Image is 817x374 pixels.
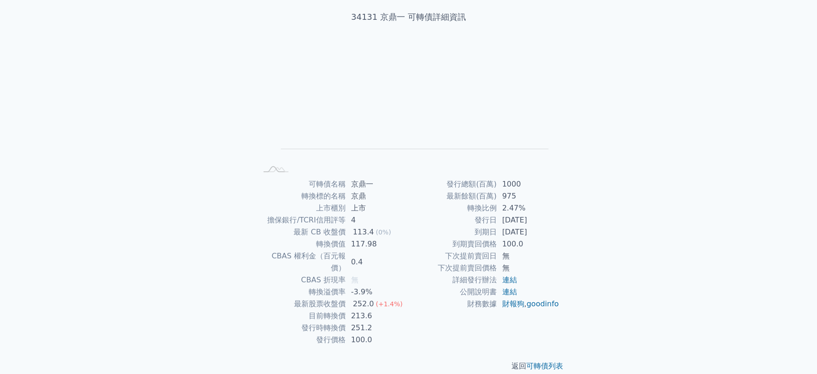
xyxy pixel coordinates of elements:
[409,238,497,250] td: 到期賣回價格
[409,202,497,214] td: 轉換比例
[258,310,346,322] td: 目前轉換價
[346,334,409,346] td: 100.0
[502,275,517,284] a: 連結
[409,262,497,274] td: 下次提前賣回價格
[351,226,376,238] div: 113.4
[346,250,409,274] td: 0.4
[346,202,409,214] td: 上市
[497,226,560,238] td: [DATE]
[258,334,346,346] td: 發行價格
[497,214,560,226] td: [DATE]
[346,178,409,190] td: 京鼎一
[497,190,560,202] td: 975
[258,250,346,274] td: CBAS 權利金（百元報價）
[409,190,497,202] td: 最新餘額(百萬)
[258,178,346,190] td: 可轉債名稱
[351,298,376,310] div: 252.0
[497,250,560,262] td: 無
[376,300,403,308] span: (+1.4%)
[409,250,497,262] td: 下次提前賣回日
[409,286,497,298] td: 公開說明書
[258,298,346,310] td: 最新股票收盤價
[497,298,560,310] td: ,
[346,238,409,250] td: 117.98
[409,178,497,190] td: 發行總額(百萬)
[497,202,560,214] td: 2.47%
[527,362,564,370] a: 可轉債列表
[258,274,346,286] td: CBAS 折現率
[497,178,560,190] td: 1000
[502,299,524,308] a: 財報狗
[272,52,549,162] g: Chart
[258,226,346,238] td: 最新 CB 收盤價
[247,11,571,23] h1: 34131 京鼎一 可轉債詳細資訊
[409,226,497,238] td: 到期日
[409,298,497,310] td: 財務數據
[258,214,346,226] td: 擔保銀行/TCRI信用評等
[346,322,409,334] td: 251.2
[376,228,391,236] span: (0%)
[258,238,346,250] td: 轉換價值
[346,190,409,202] td: 京鼎
[497,262,560,274] td: 無
[258,202,346,214] td: 上市櫃別
[502,287,517,296] a: 連結
[346,214,409,226] td: 4
[258,286,346,298] td: 轉換溢價率
[351,275,359,284] span: 無
[527,299,559,308] a: goodinfo
[409,214,497,226] td: 發行日
[346,286,409,298] td: -3.9%
[497,238,560,250] td: 100.0
[409,274,497,286] td: 詳細發行辦法
[258,322,346,334] td: 發行時轉換價
[247,361,571,372] p: 返回
[346,310,409,322] td: 213.6
[258,190,346,202] td: 轉換標的名稱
